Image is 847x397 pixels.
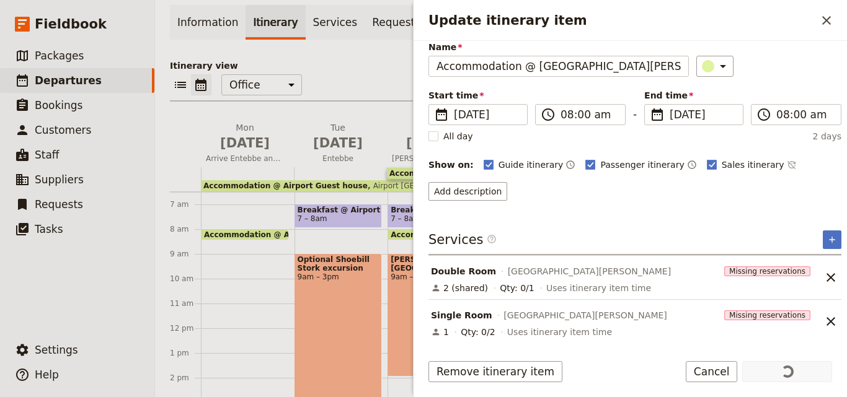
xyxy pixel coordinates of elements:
[507,326,612,338] span: Uses itinerary item time
[201,180,472,191] div: Accommodation @ Airport Guest houseAirport [GEOGRAPHIC_DATA]
[431,265,496,277] span: Double Room
[294,121,387,167] button: Tue [DATE]Entebbe
[722,159,784,171] span: Sales itinerary
[696,56,734,77] button: ​
[201,121,294,167] button: Mon [DATE]Arrive Entebbe anytime
[565,157,575,172] button: Time shown on guide itinerary
[391,273,459,281] span: 9am – 2pm
[35,124,91,136] span: Customers
[388,229,462,240] div: Accommodation @ Airport Guest house
[204,230,374,238] span: Accommodation @ Airport Guest house
[170,59,832,72] p: Itinerary view
[387,168,659,179] div: Accommodation @ [GEOGRAPHIC_DATA][PERSON_NAME][GEOGRAPHIC_DATA][PERSON_NAME]
[170,348,201,358] div: 1 pm
[546,282,651,294] span: Uses itinerary item time
[306,5,365,40] a: Services
[170,74,191,95] button: List view
[365,5,428,40] a: Requests
[170,299,201,308] div: 11 am
[561,107,618,122] input: ​
[724,310,810,320] span: Missing reservations
[500,282,534,294] div: Qty: 0/1
[454,107,520,122] span: [DATE]
[541,107,556,122] span: ​
[35,369,59,381] span: Help
[487,234,497,244] span: ​
[35,198,83,211] span: Requests
[756,107,771,122] span: ​
[816,10,837,31] button: Close drawer
[428,56,689,77] input: Name
[388,253,462,377] div: [PERSON_NAME][GEOGRAPHIC_DATA]9am – 2pm
[391,214,420,223] span: 7 – 8am
[428,41,689,53] span: Name
[35,15,107,33] span: Fieldbook
[246,5,305,40] a: Itinerary
[391,230,561,238] span: Accommodation @ Airport Guest house
[820,311,841,332] button: Unlink service
[35,173,84,186] span: Suppliers
[687,157,697,172] button: Time shown on passenger itinerary
[600,159,684,171] span: Passenger itinerary
[431,326,449,338] div: 1
[461,326,495,338] div: Qty: 0/2
[294,154,382,164] span: Entebbe
[298,214,327,223] span: 7 – 8am
[508,265,671,277] span: [GEOGRAPHIC_DATA][PERSON_NAME]
[823,230,841,249] button: Add service inclusion
[35,344,78,356] span: Settings
[388,204,476,228] div: Breakfast @ Airport Guest house7 – 8am
[298,255,379,273] span: Optional Shoebill Stork excursion
[428,11,816,30] h2: Update itinerary item
[35,74,102,87] span: Departures
[170,249,201,259] div: 9 am
[299,134,377,152] span: [DATE]
[368,181,479,190] span: Airport [GEOGRAPHIC_DATA]
[431,309,492,321] span: Single Room
[686,361,738,382] button: Cancel
[298,206,379,214] span: Breakfast @ Airport Guest house
[428,361,562,382] button: Remove itinerary item
[499,159,564,171] span: Guide itinerary
[703,59,730,74] div: ​
[35,149,60,161] span: Staff
[203,181,368,190] span: Accommodation @ Airport Guest house
[428,89,528,102] span: Start time
[299,121,377,152] h2: Tue
[170,5,246,40] a: Information
[206,134,284,152] span: [DATE]
[428,159,474,171] div: Show on:
[434,107,449,122] span: ​
[813,130,841,142] span: 2 days
[487,234,497,249] span: ​
[633,107,637,125] span: -
[170,224,201,234] div: 8 am
[443,130,473,142] span: All day
[170,199,201,209] div: 7 am
[776,107,833,122] input: ​
[787,157,797,172] button: Time not shown on sales itinerary
[295,204,383,228] div: Breakfast @ Airport Guest house7 – 8am
[670,107,735,122] span: [DATE]
[428,230,497,249] h3: Services
[428,182,507,201] button: Add description
[201,229,289,240] div: Accommodation @ Airport Guest house
[35,50,84,62] span: Packages
[644,89,743,102] span: End time
[820,267,841,288] button: Unlink service
[170,373,201,383] div: 2 pm
[431,282,488,294] div: 2 (shared)
[391,206,472,214] span: Breakfast @ Airport Guest house
[724,266,810,276] span: Missing reservations
[191,74,211,95] button: Calendar view
[298,273,379,281] span: 9am – 3pm
[170,323,201,333] div: 12 pm
[35,99,82,111] span: Bookings
[391,255,459,273] span: [PERSON_NAME][GEOGRAPHIC_DATA]
[35,223,63,235] span: Tasks
[201,154,289,164] span: Arrive Entebbe anytime
[206,121,284,152] h2: Mon
[170,274,201,284] div: 10 am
